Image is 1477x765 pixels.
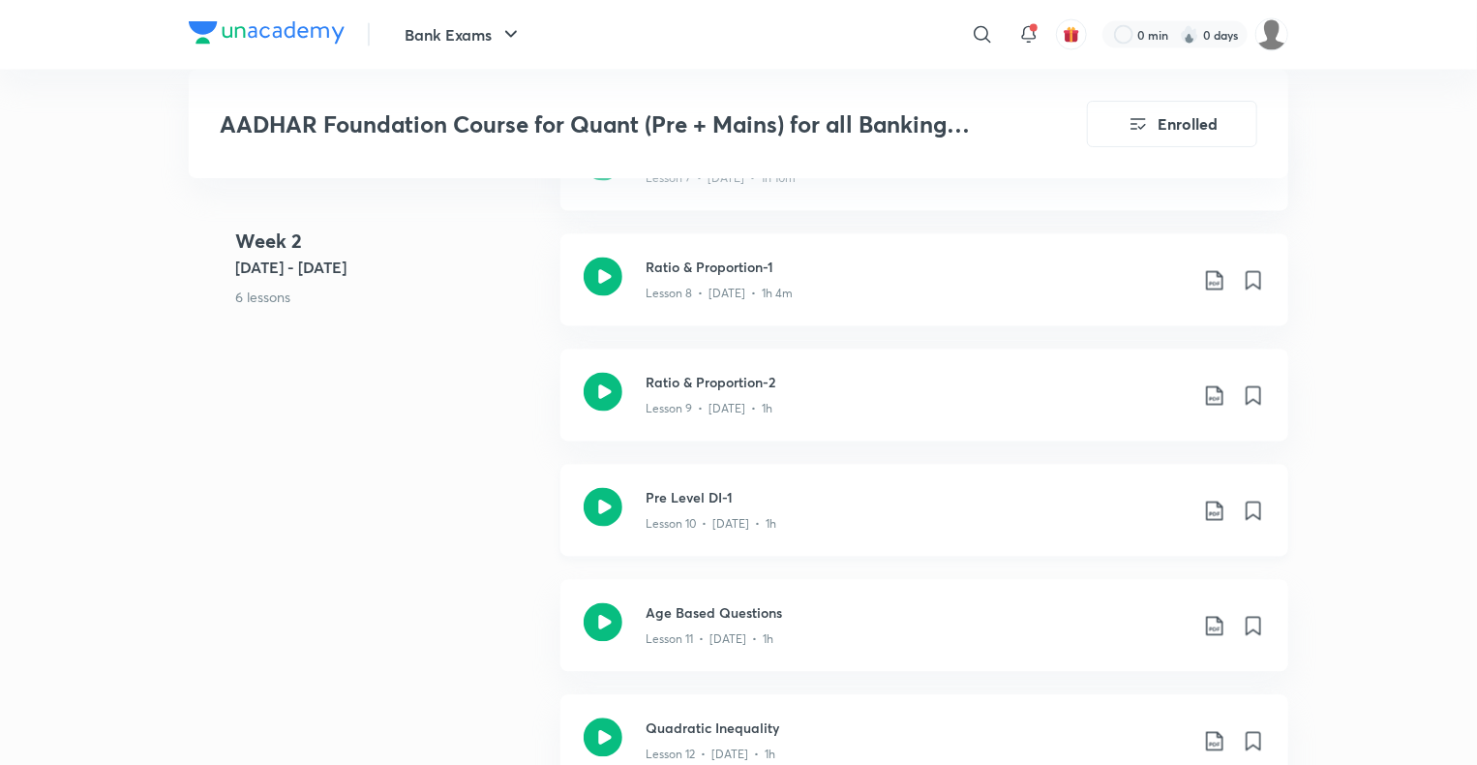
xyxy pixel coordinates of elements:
[1063,26,1080,44] img: avatar
[235,257,545,280] h5: [DATE] - [DATE]
[189,21,345,49] a: Company Logo
[1087,101,1257,147] button: Enrolled
[560,234,1288,350] a: Ratio & Proportion-1Lesson 8 • [DATE] • 1h 4m
[646,516,776,534] p: Lesson 10 • [DATE] • 1h
[1180,25,1199,45] img: streak
[646,286,793,303] p: Lesson 8 • [DATE] • 1h 4m
[189,21,345,45] img: Company Logo
[220,110,978,138] h3: AADHAR Foundation Course for Quant (Pre + Mains) for all Banking Exams
[646,488,1188,508] h3: Pre Level DI-1
[646,373,1188,393] h3: Ratio & Proportion-2
[646,631,773,649] p: Lesson 11 • [DATE] • 1h
[646,603,1188,624] h3: Age Based Questions
[646,719,1188,739] h3: Quadratic Inequality
[393,15,534,54] button: Bank Exams
[646,258,1188,278] h3: Ratio & Proportion-1
[560,465,1288,580] a: Pre Level DI-1Lesson 10 • [DATE] • 1h
[235,228,545,257] h4: Week 2
[646,401,772,418] p: Lesson 9 • [DATE] • 1h
[1056,19,1087,50] button: avatar
[1255,18,1288,51] img: shruti garg
[646,747,775,764] p: Lesson 12 • [DATE] • 1h
[646,170,796,188] p: Lesson 7 • [DATE] • 1h 10m
[235,288,545,308] p: 6 lessons
[560,350,1288,465] a: Ratio & Proportion-2Lesson 9 • [DATE] • 1h
[560,580,1288,695] a: Age Based QuestionsLesson 11 • [DATE] • 1h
